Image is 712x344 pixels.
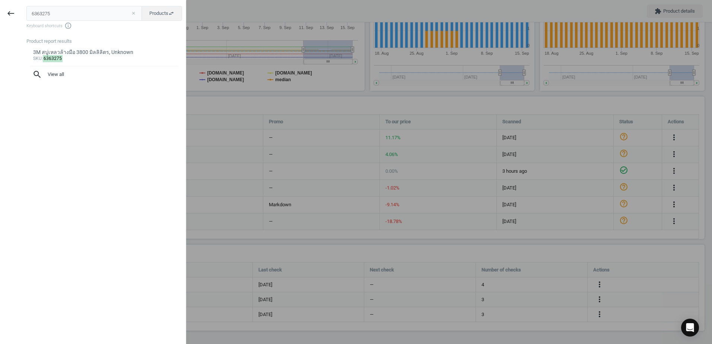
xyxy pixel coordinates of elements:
[2,5,19,22] button: keyboard_backspace
[149,10,174,17] span: Products
[64,22,72,29] i: info_outline
[43,55,63,62] mark: 6363275
[26,38,186,45] div: Product report results
[32,70,176,79] span: View all
[681,319,699,337] div: Open Intercom Messenger
[33,49,176,56] div: 3M สบู่เหลวล้างมือ 3800 มิลลิลิตร, Unknown
[26,22,182,29] span: Keyboard shortcuts
[32,70,42,79] i: search
[6,9,15,18] i: keyboard_backspace
[128,10,139,17] button: Close
[26,66,182,83] button: searchView all
[33,56,176,62] div: :
[33,56,42,61] span: sku
[26,6,142,21] input: Enter the SKU or product name
[168,10,174,16] i: swap_horiz
[142,6,182,21] button: Productsswap_horiz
